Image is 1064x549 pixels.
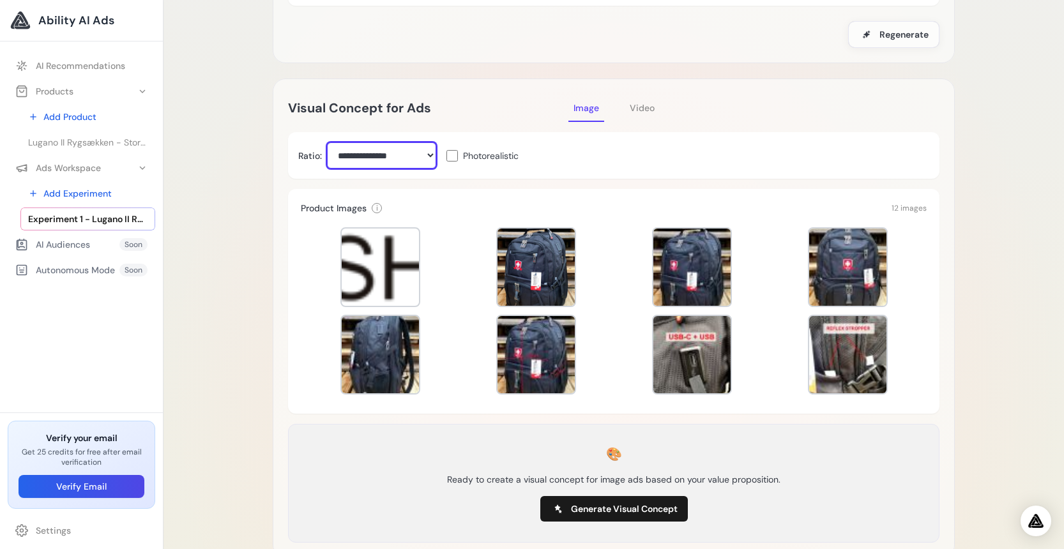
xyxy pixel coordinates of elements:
[19,447,144,467] p: Get 25 credits for free after email verification
[301,202,367,214] h3: Product Images
[20,105,155,128] a: Add Product
[447,473,780,486] p: Ready to create a visual concept for image ads based on your value proposition.
[8,80,155,103] button: Products
[1021,506,1051,536] div: Open Intercom Messenger
[288,98,568,118] h2: Visual Concept for Ads
[38,11,114,29] span: Ability AI Ads
[28,213,148,225] span: Experiment 1 - Lugano II Rygsækken - Stor Model
[298,149,322,162] label: Ratio:
[571,502,678,515] span: Generate Visual Concept
[19,432,144,444] h3: Verify your email
[446,150,458,162] input: Photorealistic
[463,149,519,162] span: Photorealistic
[848,21,939,48] button: Regenerate
[20,182,155,205] a: Add Experiment
[630,102,655,114] span: Video
[15,238,90,251] div: AI Audiences
[376,203,378,213] span: i
[879,28,929,41] span: Regenerate
[28,136,148,149] span: Lugano II Rygsækken - Stor Model
[15,85,73,98] div: Products
[568,94,604,122] button: Image
[119,264,148,276] span: Soon
[8,519,155,542] a: Settings
[606,445,622,463] div: 🎨
[119,238,148,251] span: Soon
[10,10,153,31] a: Ability AI Ads
[19,475,144,498] button: Verify Email
[625,94,660,122] button: Video
[540,496,688,522] button: Generate Visual Concept
[892,203,927,213] span: 12 images
[574,102,599,114] span: Image
[8,54,155,77] a: AI Recommendations
[20,131,155,154] a: Lugano II Rygsækken - Stor Model
[15,162,101,174] div: Ads Workspace
[20,207,155,230] a: Experiment 1 - Lugano II Rygsækken - Stor Model
[8,156,155,179] button: Ads Workspace
[15,264,115,276] div: Autonomous Mode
